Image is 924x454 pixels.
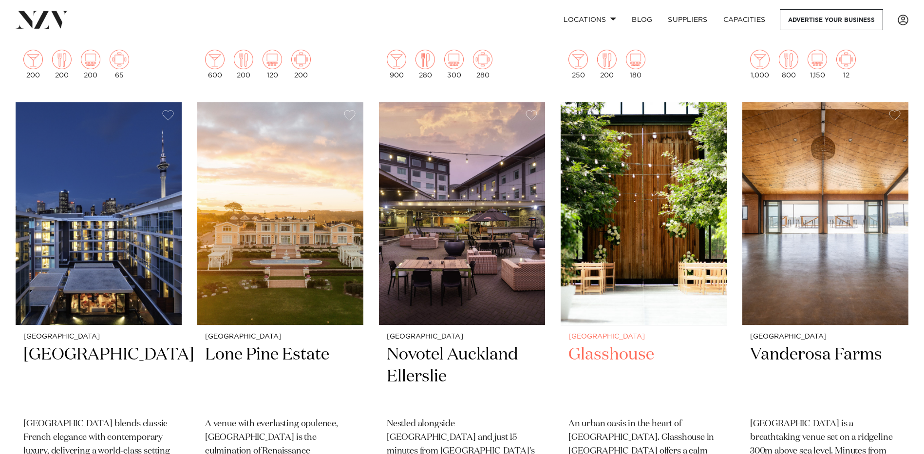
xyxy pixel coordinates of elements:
div: 120 [263,50,282,79]
img: cocktail.png [23,50,43,69]
div: 200 [23,50,43,79]
img: meeting.png [291,50,311,69]
img: meeting.png [110,50,129,69]
div: 800 [779,50,798,79]
img: dining.png [52,50,72,69]
img: cocktail.png [205,50,225,69]
div: 300 [444,50,464,79]
a: Capacities [716,9,773,30]
div: 1,000 [750,50,770,79]
img: theatre.png [263,50,282,69]
small: [GEOGRAPHIC_DATA] [387,333,537,340]
img: cocktail.png [387,50,406,69]
small: [GEOGRAPHIC_DATA] [750,333,901,340]
div: 280 [473,50,492,79]
small: [GEOGRAPHIC_DATA] [568,333,719,340]
img: cocktail.png [568,50,588,69]
img: cocktail.png [750,50,770,69]
a: Advertise your business [780,9,883,30]
h2: [GEOGRAPHIC_DATA] [23,344,174,410]
img: meeting.png [473,50,492,69]
div: 280 [415,50,435,79]
div: 180 [626,50,645,79]
a: Locations [556,9,624,30]
a: SUPPLIERS [660,9,715,30]
div: 65 [110,50,129,79]
div: 1,150 [808,50,827,79]
div: 200 [81,50,100,79]
img: dining.png [597,50,617,69]
img: dining.png [415,50,435,69]
img: dining.png [779,50,798,69]
img: Sofitel Auckland Viaduct Harbour hotel venue [16,102,182,325]
div: 200 [291,50,311,79]
h2: Vanderosa Farms [750,344,901,410]
img: theatre.png [444,50,464,69]
small: [GEOGRAPHIC_DATA] [23,333,174,340]
div: 200 [597,50,617,79]
div: 250 [568,50,588,79]
h2: Lone Pine Estate [205,344,356,410]
a: BLOG [624,9,660,30]
div: 12 [836,50,856,79]
div: 200 [52,50,72,79]
div: 200 [234,50,253,79]
div: 600 [205,50,225,79]
div: 900 [387,50,406,79]
img: nzv-logo.png [16,11,69,28]
img: theatre.png [81,50,100,69]
img: meeting.png [836,50,856,69]
h2: Glasshouse [568,344,719,410]
img: theatre.png [808,50,827,69]
img: dining.png [234,50,253,69]
h2: Novotel Auckland Ellerslie [387,344,537,410]
small: [GEOGRAPHIC_DATA] [205,333,356,340]
img: theatre.png [626,50,645,69]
